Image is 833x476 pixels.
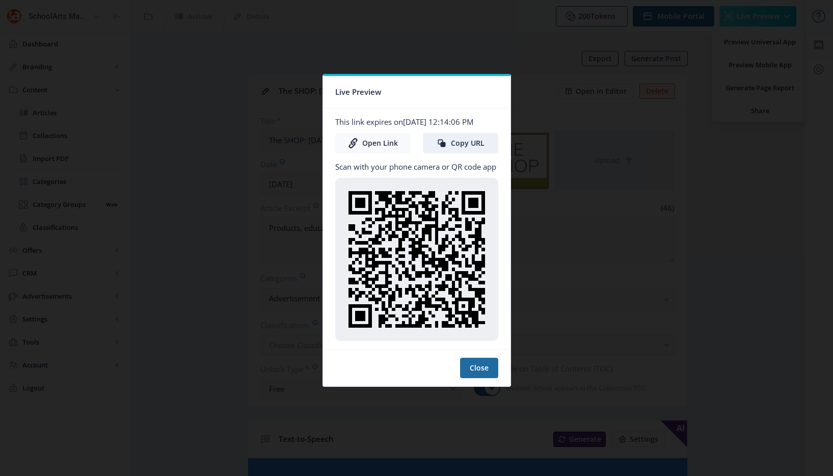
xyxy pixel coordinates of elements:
[335,162,498,172] p: Scan with your phone camera or QR code app
[335,84,381,100] span: Live Preview
[335,117,498,127] p: This link expires on
[403,117,473,127] span: [DATE] 12:14:06 PM
[460,358,498,378] button: Close
[335,133,411,153] a: Open Link
[423,133,498,153] button: Copy URL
